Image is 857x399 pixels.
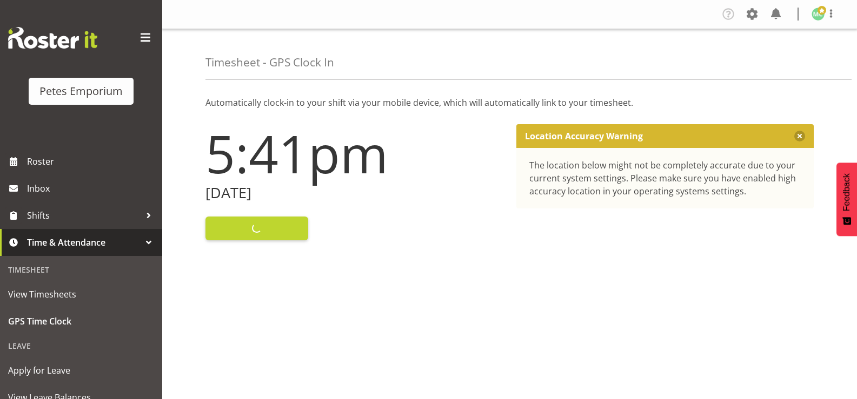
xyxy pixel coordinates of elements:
span: Time & Attendance [27,234,141,251]
div: The location below might not be completely accurate due to your current system settings. Please m... [529,159,801,198]
span: Feedback [842,173,852,211]
button: Feedback - Show survey [836,163,857,236]
p: Location Accuracy Warning [525,131,643,141]
span: Shifts [27,207,141,224]
img: melissa-cowen2635.jpg [812,8,825,21]
div: Leave [3,335,160,357]
h4: Timesheet - GPS Clock In [205,56,334,69]
button: Close message [794,131,805,141]
div: Petes Emporium [39,83,123,99]
span: GPS Time Clock [8,313,154,329]
img: Rosterit website logo [8,27,97,49]
a: View Timesheets [3,281,160,308]
a: Apply for Leave [3,357,160,384]
span: Inbox [27,180,157,197]
h1: 5:41pm [205,124,503,182]
a: GPS Time Clock [3,308,160,335]
p: Automatically clock-in to your shift via your mobile device, which will automatically link to you... [205,96,814,109]
div: Timesheet [3,259,160,281]
span: Apply for Leave [8,362,154,378]
span: Roster [27,153,157,170]
h2: [DATE] [205,185,503,201]
span: View Timesheets [8,286,154,302]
